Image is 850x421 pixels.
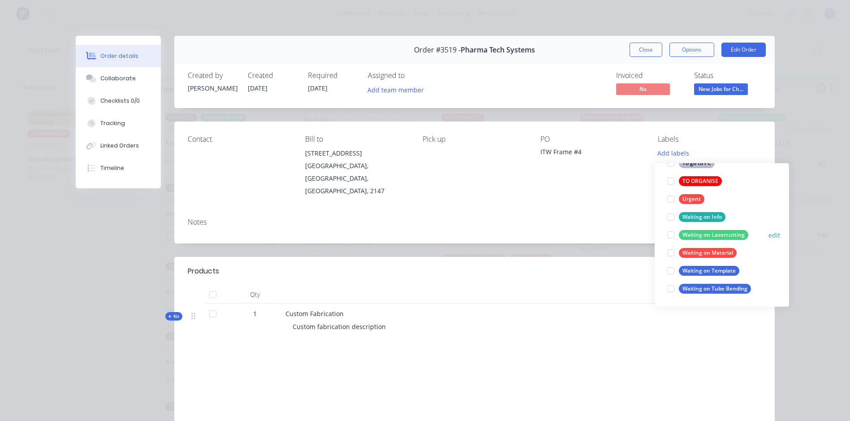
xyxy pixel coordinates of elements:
[76,67,161,90] button: Collaborate
[664,247,740,259] button: Waiting on Material
[461,46,535,54] span: Pharma Tech Systems
[540,135,643,143] div: PO
[664,175,725,187] button: TO ORGANISE
[100,119,125,127] div: Tracking
[188,135,291,143] div: Contact
[664,193,708,205] button: Urgent
[540,147,643,160] div: ITW Frame #4
[100,97,140,105] div: Checklists 0/0
[305,135,408,143] div: Bill to
[100,74,136,82] div: Collaborate
[188,266,219,277] div: Products
[253,309,257,318] span: 1
[679,248,737,258] div: Waiting on Material
[669,43,714,57] button: Options
[664,265,743,277] button: Waiting on Template
[664,211,729,223] button: Waiting on Info
[76,135,161,157] button: Linked Orders
[76,157,161,179] button: Timeline
[423,135,526,143] div: Pick up
[653,147,694,159] button: Add labels
[679,212,725,222] div: Waiting on Info
[414,46,461,54] span: Order #3519 -
[679,284,751,294] div: Waiting on Tube Bending
[248,71,297,80] div: Created
[368,71,457,80] div: Assigned to
[188,83,237,93] div: [PERSON_NAME]
[368,83,429,95] button: Add team member
[616,83,670,95] span: No
[100,52,138,60] div: Order details
[100,164,124,172] div: Timeline
[694,83,748,95] span: New Jobs for Ch...
[305,147,408,160] div: [STREET_ADDRESS]
[664,282,755,295] button: Waiting on Tube Bending
[308,84,328,92] span: [DATE]
[293,322,386,331] span: Custom fabrication description
[721,43,766,57] button: Edit Order
[248,84,268,92] span: [DATE]
[664,229,752,241] button: Waiting on Lasercutting
[679,266,739,276] div: Waiting on Template
[188,71,237,80] div: Created by
[679,158,715,168] div: To go to PC
[168,313,180,320] span: Kit
[285,309,344,318] span: Custom Fabrication
[308,71,357,80] div: Required
[664,157,718,169] button: To go to PC
[630,43,662,57] button: Close
[616,71,683,80] div: Invoiced
[679,194,704,204] div: Urgent
[658,135,761,143] div: Labels
[305,160,408,197] div: [GEOGRAPHIC_DATA], [GEOGRAPHIC_DATA], [GEOGRAPHIC_DATA], 2147
[768,230,780,240] button: edit
[694,71,761,80] div: Status
[100,142,139,150] div: Linked Orders
[76,112,161,135] button: Tracking
[188,218,761,226] div: Notes
[228,286,282,304] div: Qty
[679,176,722,186] div: TO ORGANISE
[165,312,182,321] div: Kit
[362,83,428,95] button: Add team member
[679,230,748,240] div: Waiting on Lasercutting
[76,90,161,112] button: Checklists 0/0
[305,147,408,197] div: [STREET_ADDRESS][GEOGRAPHIC_DATA], [GEOGRAPHIC_DATA], [GEOGRAPHIC_DATA], 2147
[76,45,161,67] button: Order details
[694,83,748,97] button: New Jobs for Ch...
